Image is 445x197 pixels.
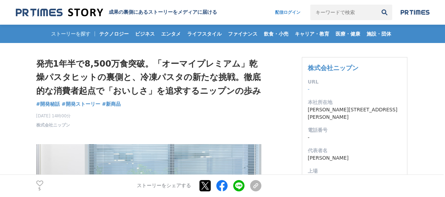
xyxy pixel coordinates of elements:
[184,31,224,37] span: ライフスタイル
[308,154,401,162] dd: [PERSON_NAME]
[96,31,132,37] span: テクノロジー
[308,78,401,86] dt: URL
[36,122,70,128] a: 株式会社ニップン
[364,25,394,43] a: 施設・団体
[184,25,224,43] a: ライフスタイル
[268,5,307,20] a: 配信ログイン
[401,10,430,15] img: prtimes
[36,100,60,108] a: #開発秘話
[36,57,261,98] h1: 発売1年半で8,500万食突破。「オーマイプレミアム」乾燥パスタヒットの裏側と、冷凍パスタの新たな挑戦。徹底的な消費者起点で「おいしさ」を追求するニップンの歩み
[158,31,184,37] span: エンタメ
[16,8,103,17] img: 成果の裏側にあるストーリーをメディアに届ける
[308,86,401,93] dd: -
[308,99,401,106] dt: 本社所在地
[333,31,363,37] span: 医療・健康
[261,25,291,43] a: 飲食・小売
[261,31,291,37] span: 飲食・小売
[333,25,363,43] a: 医療・健康
[308,127,401,134] dt: 電話番号
[308,167,401,175] dt: 上場
[62,101,100,107] span: #開発ストーリー
[308,134,401,141] dd: -
[137,183,191,189] p: ストーリーをシェアする
[102,101,121,107] span: #新商品
[109,9,217,16] h2: 成果の裏側にあるストーリーをメディアに届ける
[308,106,401,121] dd: [PERSON_NAME][STREET_ADDRESS][PERSON_NAME]
[225,25,260,43] a: ファイナンス
[310,5,377,20] input: キーワードで検索
[62,100,100,108] a: #開発ストーリー
[292,25,332,43] a: キャリア・教育
[16,8,217,17] a: 成果の裏側にあるストーリーをメディアに届ける 成果の裏側にあるストーリーをメディアに届ける
[158,25,184,43] a: エンタメ
[364,31,394,37] span: 施設・団体
[292,31,332,37] span: キャリア・教育
[225,31,260,37] span: ファイナンス
[96,25,132,43] a: テクノロジー
[36,113,71,119] span: [DATE] 14時00分
[132,25,158,43] a: ビジネス
[308,147,401,154] dt: 代表者名
[308,64,358,72] a: 株式会社ニップン
[36,187,43,191] p: 5
[132,31,158,37] span: ビジネス
[36,101,60,107] span: #開発秘話
[377,5,392,20] button: 検索
[102,100,121,108] a: #新商品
